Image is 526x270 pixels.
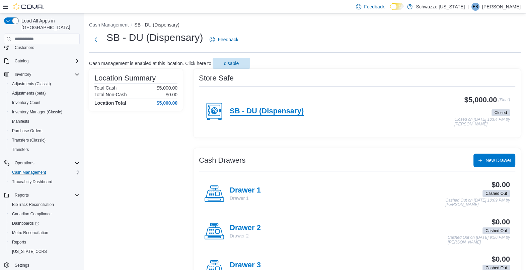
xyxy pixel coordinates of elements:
[134,22,179,28] button: SB - DU (Dispensary)
[12,43,80,52] span: Customers
[492,109,510,116] span: Closed
[12,191,31,199] button: Reports
[1,191,82,200] button: Reports
[9,108,65,116] a: Inventory Manager (Classic)
[9,108,80,116] span: Inventory Manager (Classic)
[230,195,261,202] p: Drawer 1
[1,56,82,66] button: Catalog
[12,81,51,87] span: Adjustments (Classic)
[15,72,31,77] span: Inventory
[1,43,82,52] button: Customers
[94,85,117,91] h6: Total Cash
[12,57,31,65] button: Catalog
[7,117,82,126] button: Manifests
[7,200,82,209] button: BioTrack Reconciliation
[89,21,521,30] nav: An example of EuiBreadcrumbs
[15,193,29,198] span: Reports
[12,147,29,152] span: Transfers
[12,70,80,78] span: Inventory
[485,157,511,164] span: New Drawer
[1,158,82,168] button: Operations
[13,3,44,10] img: Cova
[166,92,177,97] p: $0.00
[94,92,127,97] h6: Total Non-Cash
[15,160,34,166] span: Operations
[7,219,82,228] a: Dashboards
[12,70,34,78] button: Inventory
[9,201,57,209] a: BioTrack Reconciliation
[12,221,39,226] span: Dashboards
[473,154,515,167] button: New Drawer
[15,45,34,50] span: Customers
[207,33,241,46] a: Feedback
[390,3,404,10] input: Dark Mode
[9,99,80,107] span: Inventory Count
[9,178,80,186] span: Traceabilty Dashboard
[7,228,82,237] button: Metrc Reconciliation
[9,201,80,209] span: BioTrack Reconciliation
[224,60,239,67] span: disable
[12,138,46,143] span: Transfers (Classic)
[7,177,82,186] button: Traceabilty Dashboard
[12,239,26,245] span: Reports
[106,31,203,44] h1: SB - DU (Dispensary)
[7,237,82,247] button: Reports
[473,3,478,11] span: EB
[12,128,43,133] span: Purchase Orders
[12,44,37,52] a: Customers
[199,74,234,82] h3: Store Safe
[12,109,62,115] span: Inventory Manager (Classic)
[9,219,80,227] span: Dashboards
[9,146,31,154] a: Transfers
[498,96,510,108] p: (Float)
[213,58,250,69] button: disable
[7,145,82,154] button: Transfers
[230,261,261,270] h4: Drawer 3
[9,146,80,154] span: Transfers
[7,209,82,219] button: Canadian Compliance
[19,17,80,31] span: Load All Apps in [GEOGRAPHIC_DATA]
[12,57,80,65] span: Catalog
[482,3,521,11] p: [PERSON_NAME]
[12,261,80,269] span: Settings
[7,89,82,98] button: Adjustments (beta)
[445,198,510,207] p: Cashed Out on [DATE] 10:09 PM by [PERSON_NAME]
[7,79,82,89] button: Adjustments (Classic)
[471,3,479,11] div: Emily Bunny
[9,127,45,135] a: Purchase Orders
[416,3,465,11] p: Schwazze [US_STATE]
[495,110,507,116] span: Closed
[199,156,245,164] h3: Cash Drawers
[9,80,54,88] a: Adjustments (Classic)
[9,238,29,246] a: Reports
[15,263,29,268] span: Settings
[464,96,497,104] h3: $5,000.00
[448,235,510,245] p: Cashed Out on [DATE] 9:56 PM by [PERSON_NAME]
[9,168,80,176] span: Cash Management
[454,117,510,126] p: Closed on [DATE] 10:04 PM by [PERSON_NAME]
[9,89,49,97] a: Adjustments (beta)
[9,89,80,97] span: Adjustments (beta)
[12,119,29,124] span: Manifests
[12,159,37,167] button: Operations
[89,22,129,28] button: Cash Management
[492,255,510,263] h3: $0.00
[9,168,49,176] a: Cash Management
[12,211,52,217] span: Canadian Compliance
[9,248,50,256] a: [US_STATE] CCRS
[467,3,469,11] p: |
[482,227,510,234] span: Cashed Out
[482,190,510,197] span: Cashed Out
[12,249,47,254] span: [US_STATE] CCRS
[492,181,510,189] h3: $0.00
[9,248,80,256] span: Washington CCRS
[12,191,80,199] span: Reports
[12,159,80,167] span: Operations
[12,202,54,207] span: BioTrack Reconciliation
[218,36,238,43] span: Feedback
[9,219,42,227] a: Dashboards
[7,136,82,145] button: Transfers (Classic)
[9,99,43,107] a: Inventory Count
[94,100,126,106] h4: Location Total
